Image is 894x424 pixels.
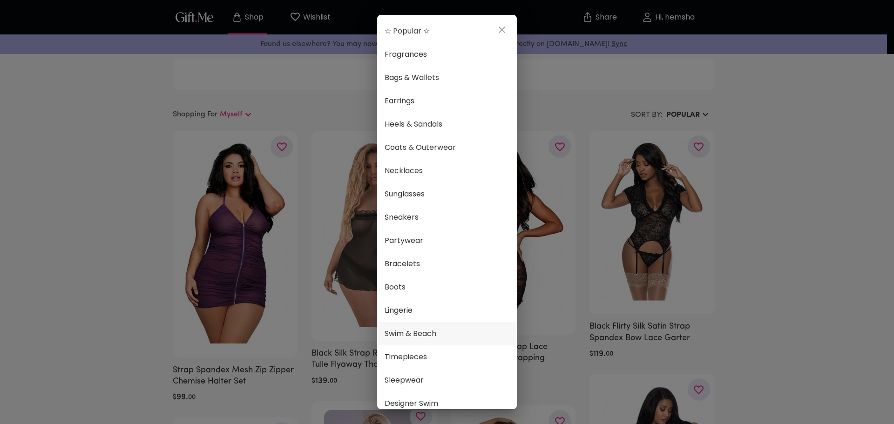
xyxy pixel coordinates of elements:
span: Designer Swim [385,397,509,410]
span: Necklaces [385,165,509,177]
span: Sunglasses [385,188,509,200]
span: Fragrances [385,48,509,61]
button: close [491,19,513,41]
span: Coats & Outerwear [385,141,509,154]
span: Boots [385,281,509,293]
span: Bracelets [385,258,509,270]
span: ☆ Popular ☆ [385,25,509,37]
span: Earrings [385,95,509,107]
span: Lingerie [385,304,509,316]
span: Bags & Wallets [385,72,509,84]
span: Heels & Sandals [385,118,509,130]
span: Sneakers [385,211,509,223]
span: Swim & Beach [385,328,509,340]
span: Sleepwear [385,374,509,386]
span: Timepieces [385,351,509,363]
span: Partywear [385,235,509,247]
